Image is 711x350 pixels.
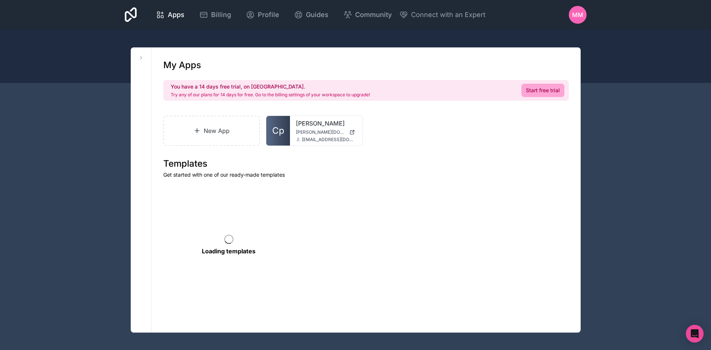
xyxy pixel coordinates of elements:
h2: You have a 14 days free trial, on [GEOGRAPHIC_DATA]. [171,83,370,90]
span: Apps [168,10,184,20]
p: Get started with one of our ready-made templates [163,171,569,179]
span: Billing [211,10,231,20]
a: [PERSON_NAME][DOMAIN_NAME] [296,129,357,135]
span: Connect with an Expert [411,10,485,20]
a: Billing [193,7,237,23]
span: Guides [306,10,328,20]
h1: Templates [163,158,569,170]
span: Community [355,10,392,20]
a: Cp [266,116,290,146]
p: Loading templates [202,247,256,256]
button: Connect with an Expert [399,10,485,20]
span: Cp [272,125,284,137]
a: Start free trial [521,84,564,97]
a: Guides [288,7,334,23]
span: [PERSON_NAME][DOMAIN_NAME] [296,129,346,135]
span: [EMAIL_ADDRESS][DOMAIN_NAME] [302,137,357,143]
span: MM [572,10,583,19]
a: Community [337,7,398,23]
a: [PERSON_NAME] [296,119,357,128]
div: Open Intercom Messenger [686,325,704,343]
a: Profile [240,7,285,23]
span: Profile [258,10,279,20]
a: Apps [150,7,190,23]
a: New App [163,116,260,146]
p: Try any of our plans for 14 days for free. Go to the billing settings of your workspace to upgrade! [171,92,370,98]
h1: My Apps [163,59,201,71]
